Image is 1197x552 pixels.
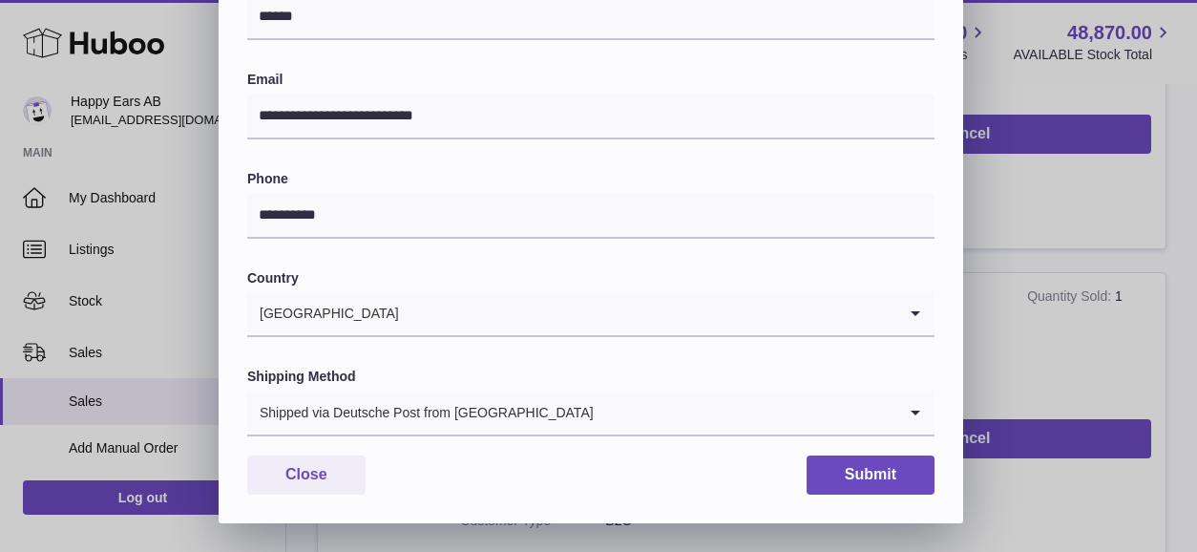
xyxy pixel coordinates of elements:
span: Shipped via Deutsche Post from [GEOGRAPHIC_DATA] [247,391,595,435]
div: Search for option [247,291,934,337]
input: Search for option [400,291,896,335]
span: [GEOGRAPHIC_DATA] [247,291,400,335]
button: Close [247,456,366,495]
label: Shipping Method [247,368,934,386]
input: Search for option [595,391,896,435]
div: Search for option [247,391,934,436]
label: Country [247,269,934,287]
button: Submit [807,456,934,495]
label: Phone [247,170,934,188]
label: Email [247,71,934,89]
